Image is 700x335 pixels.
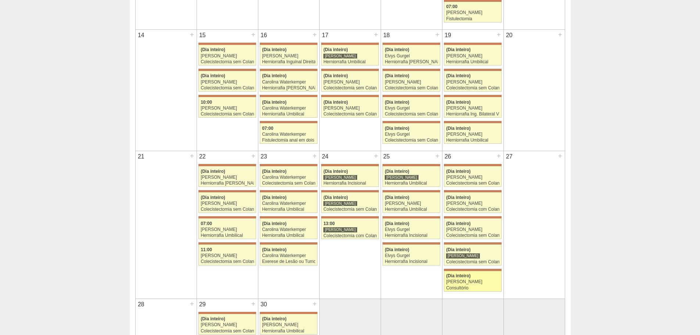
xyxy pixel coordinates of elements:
div: Consultório [446,286,499,291]
div: Key: Maria Braido [444,43,501,45]
div: [PERSON_NAME] [262,322,315,327]
div: [PERSON_NAME] [201,106,254,111]
div: Key: Maria Braido [383,242,440,245]
a: (Dia inteiro) [PERSON_NAME] Herniorrafia Umbilical [321,45,378,65]
span: (Dia inteiro) [385,47,409,52]
div: Colecistectomia sem Colangiografia [201,112,254,117]
a: (Dia inteiro) [PERSON_NAME] Colecistectomia sem Colangiografia VL [198,71,256,92]
div: [PERSON_NAME] [201,201,254,206]
div: + [189,30,195,39]
div: Key: Maria Braido [321,190,378,192]
div: Colecistectomia sem Colangiografia VL [385,138,438,143]
span: (Dia inteiro) [201,195,225,200]
div: [PERSON_NAME] [201,227,254,232]
div: Key: Maria Braido [260,242,317,245]
div: Colecistectomia sem Colangiografia VL [446,181,499,186]
a: (Dia inteiro) Elvys Gurgel Colecistectomia sem Colangiografia VL [383,97,440,118]
div: Key: Maria Braido [198,43,256,45]
div: Key: Maria Braido [321,216,378,218]
span: (Dia inteiro) [262,47,287,52]
div: Colecistectomia sem Colangiografia VL [323,112,377,117]
span: (Dia inteiro) [262,247,287,252]
div: [PERSON_NAME] [262,54,315,58]
span: (Dia inteiro) [446,195,471,200]
span: (Dia inteiro) [385,73,409,78]
a: (Dia inteiro) Elvys Gurgel Herniorrafia Incisional [383,218,440,239]
div: Colecistectomia sem Colangiografia VL [446,233,499,238]
a: (Dia inteiro) Carolina Waterkemper Herniorrafia Umbilical [260,218,317,239]
a: (Dia inteiro) Carolina Waterkemper Herniorrafia Umbilical [260,97,317,118]
div: [PERSON_NAME] [201,54,254,58]
a: (Dia inteiro) [PERSON_NAME] Colecistectomia sem Colangiografia VL [444,218,501,239]
span: (Dia inteiro) [446,126,471,131]
a: (Dia inteiro) [PERSON_NAME] Herniorrafia Ing. Bilateral VL [444,97,501,118]
a: 11:00 [PERSON_NAME] Colecistectomia sem Colangiografia VL [198,245,256,265]
div: Key: Maria Braido [383,43,440,45]
div: Herniorrafia [PERSON_NAME] [385,60,438,64]
div: Herniorrafia Incisional [385,233,438,238]
span: (Dia inteiro) [385,100,409,105]
div: Herniorrafia Umbilical [446,138,499,143]
span: (Dia inteiro) [262,316,287,321]
div: + [312,30,318,39]
div: [PERSON_NAME] [446,279,499,284]
div: Colecistectomia sem Colangiografia VL [201,259,254,264]
div: [PERSON_NAME] [201,322,254,327]
a: 07:00 Carolina Waterkemper Fistulectomia anal em dois tempos [260,123,317,144]
span: (Dia inteiro) [201,47,225,52]
div: 30 [258,299,270,310]
div: Key: Maria Braido [321,164,378,166]
div: Carolina Waterkemper [262,175,315,180]
div: + [250,151,256,161]
div: Key: Maria Braido [260,312,317,314]
div: [PERSON_NAME] [385,175,419,180]
div: Key: Maria Braido [444,69,501,71]
div: Herniorrafia Umbilical [323,60,377,64]
span: (Dia inteiro) [323,169,348,174]
div: [PERSON_NAME] [385,80,438,85]
div: [PERSON_NAME] [323,106,377,111]
div: Key: Maria Braido [198,95,256,97]
a: (Dia inteiro) [PERSON_NAME] Colecistectomia com Colangiografia VL [444,192,501,213]
div: Key: Maria Braido [198,216,256,218]
a: (Dia inteiro) [PERSON_NAME] Colecistectomia sem Colangiografia VL [321,71,378,92]
a: (Dia inteiro) [PERSON_NAME] Herniorrafia Umbilical [444,123,501,144]
div: Elvys Gurgel [385,227,438,232]
a: (Dia inteiro) Carolina Waterkemper Herniorrafia [PERSON_NAME] [260,71,317,92]
span: (Dia inteiro) [446,73,471,78]
span: (Dia inteiro) [323,47,348,52]
a: (Dia inteiro) [PERSON_NAME] Colecistectomia sem Colangiografia VL [321,97,378,118]
a: (Dia inteiro) [PERSON_NAME] Colecistectomia sem Colangiografia VL [444,71,501,92]
div: 23 [258,151,270,162]
div: + [496,151,502,161]
a: (Dia inteiro) [PERSON_NAME] Herniorrafia Inguinal Direita [260,45,317,65]
a: (Dia inteiro) [PERSON_NAME] Colecistectomia sem Colangiografia VL [198,45,256,65]
div: Key: Maria Braido [321,95,378,97]
div: Key: Maria Braido [444,164,501,166]
div: Colecistectomia com Colangiografia VL [323,234,377,238]
span: (Dia inteiro) [385,169,409,174]
div: [PERSON_NAME] [201,80,254,85]
div: + [373,151,379,161]
div: Fistulectomia [446,17,499,21]
div: Key: Maria Braido [321,69,378,71]
div: Colecistectomia sem Colangiografia VL [201,60,254,64]
span: (Dia inteiro) [446,247,471,252]
a: 07:00 [PERSON_NAME] Fistulectomia [444,2,501,22]
div: 22 [197,151,208,162]
span: 07:00 [201,221,212,226]
span: (Dia inteiro) [262,195,287,200]
div: 16 [258,30,270,41]
a: (Dia inteiro) Elvys Gurgel Herniorrafia Incisional [383,245,440,265]
div: Colecistectomia sem Colangiografia VL [262,181,315,186]
div: + [557,30,563,39]
div: Colecistectomia sem Colangiografia VL [201,207,254,212]
a: (Dia inteiro) Elvys Gurgel Colecistectomia sem Colangiografia VL [383,123,440,144]
a: (Dia inteiro) [PERSON_NAME] Herniorrafia Incisional [321,166,378,187]
span: (Dia inteiro) [446,100,471,105]
span: (Dia inteiro) [201,316,225,321]
div: Key: Maria Braido [383,190,440,192]
div: Herniorrafia Umbilical [262,233,315,238]
div: Key: Maria Braido [198,69,256,71]
div: Key: Maria Braido [444,216,501,218]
